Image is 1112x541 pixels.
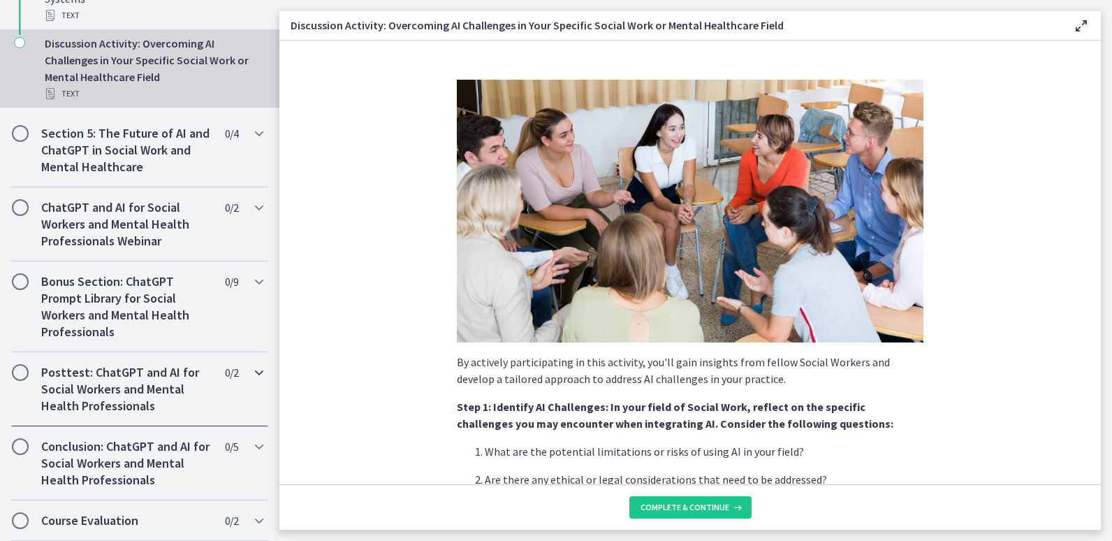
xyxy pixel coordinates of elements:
[41,199,212,250] h2: ChatGPT and AI for Social Workers and Mental Health Professionals Webinar
[225,364,238,381] span: 0 / 2
[45,85,263,102] div: Text
[41,438,212,489] h2: Conclusion: ChatGPT and AI for Social Workers and Mental Health Professionals
[641,502,729,513] span: Complete & continue
[485,471,923,488] p: Are there any ethical or legal considerations that need to be addressed?
[485,443,923,460] p: What are the potential limitations or risks of using AI in your field?
[41,273,212,340] h2: Bonus Section: ChatGPT Prompt Library for Social Workers and Mental Health Professionals
[41,512,212,529] h2: Course Evaluation
[45,35,263,102] div: Discussion Activity: Overcoming AI Challenges in Your Specific Social Work or Mental Healthcare F...
[457,80,923,342] img: Slides_for_Title_Slides_for_ChatGPT_and_AI_for_Social_Work_%2817%29.png
[291,17,1051,34] h3: Discussion Activity: Overcoming AI Challenges in Your Specific Social Work or Mental Healthcare F...
[45,7,263,24] div: Text
[225,125,238,142] span: 0 / 4
[629,496,752,519] button: Complete & continue
[225,438,238,455] span: 0 / 5
[225,273,238,290] span: 0 / 9
[457,400,893,431] strong: Step 1: Identify AI Challenges: In your field of Social Work, reflect on the specific challenges ...
[225,199,238,216] span: 0 / 2
[225,512,238,529] span: 0 / 2
[457,354,923,387] p: By actively participating in this activity, you'll gain insights from fellow Social Workers and d...
[41,125,212,175] h2: Section 5: The Future of AI and ChatGPT in Social Work and Mental Healthcare
[41,364,212,414] h2: Posttest: ChatGPT and AI for Social Workers and Mental Health Professionals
